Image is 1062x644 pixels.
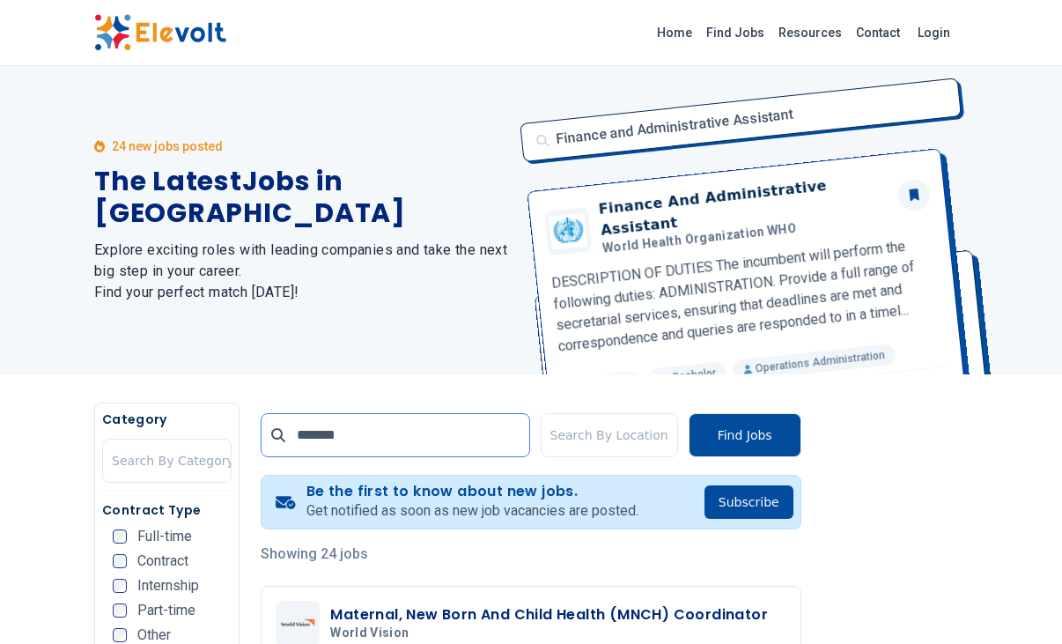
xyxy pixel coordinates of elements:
input: Other [113,628,127,642]
span: Contract [137,554,188,568]
input: Part-time [113,603,127,618]
span: Full-time [137,529,192,544]
span: Internship [137,579,199,593]
a: Resources [771,19,849,47]
h4: Be the first to know about new jobs. [306,483,638,500]
h3: Maternal, New Born And Child Health (MNCH) Coordinator [330,604,768,625]
h5: Contract Type [102,501,232,519]
img: Elevolt [94,14,226,51]
input: Contract [113,554,127,568]
span: World Vision [330,625,409,641]
span: Other [137,628,171,642]
input: Full-time [113,529,127,544]
a: Find Jobs [699,19,771,47]
a: Contact [849,19,907,47]
span: Part-time [137,603,195,618]
p: Showing 24 jobs [261,544,800,565]
button: Find Jobs [689,413,801,457]
button: Subscribe [704,485,793,519]
a: Home [650,19,699,47]
p: Get notified as soon as new job vacancies are posted. [306,500,638,522]
p: 24 new jobs posted [112,137,223,155]
img: World Vision [280,618,315,627]
h5: Category [102,411,232,428]
input: Internship [113,579,127,593]
h1: The Latest Jobs in [GEOGRAPHIC_DATA] [94,166,510,229]
a: Login [907,15,961,50]
h2: Explore exciting roles with leading companies and take the next big step in your career. Find you... [94,240,510,303]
